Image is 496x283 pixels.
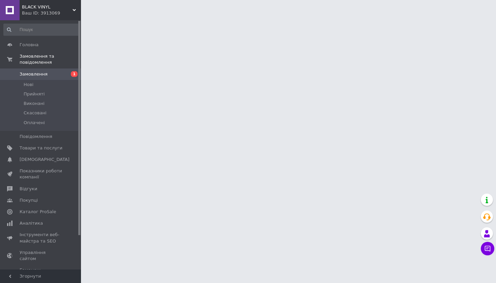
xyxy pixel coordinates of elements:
[20,168,62,180] span: Показники роботи компанії
[20,267,62,279] span: Гаманець компанії
[20,220,43,226] span: Аналітика
[24,120,45,126] span: Оплачені
[22,10,81,16] div: Ваш ID: 3913069
[20,197,38,203] span: Покупці
[3,24,80,36] input: Пошук
[20,250,62,262] span: Управління сайтом
[20,232,62,244] span: Інструменти веб-майстра та SEO
[20,53,81,65] span: Замовлення та повідомлення
[20,42,38,48] span: Головна
[20,186,37,192] span: Відгуки
[24,91,45,97] span: Прийняті
[24,82,33,88] span: Нові
[481,242,494,255] button: Чат з покупцем
[24,110,47,116] span: Скасовані
[22,4,73,10] span: BLACK VINYL
[20,209,56,215] span: Каталог ProSale
[20,145,62,151] span: Товари та послуги
[71,71,78,77] span: 1
[20,157,70,163] span: [DEMOGRAPHIC_DATA]
[24,101,45,107] span: Виконані
[20,71,48,77] span: Замовлення
[20,134,52,140] span: Повідомлення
